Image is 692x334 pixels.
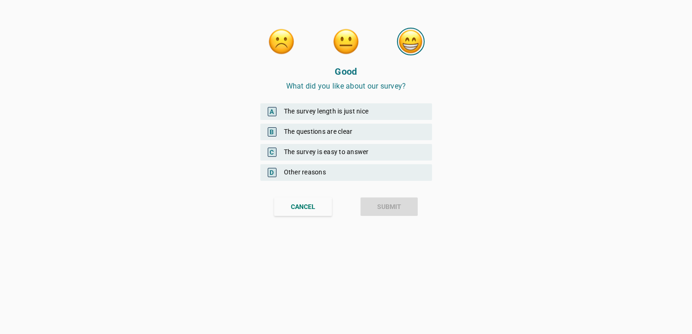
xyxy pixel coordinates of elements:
[268,148,277,157] span: C
[268,127,277,137] span: B
[260,144,432,161] div: The survey is easy to answer
[260,124,432,140] div: The questions are clear
[335,66,357,77] strong: Good
[274,197,332,216] button: CANCEL
[286,82,406,90] span: What did you like about our survey?
[268,168,277,177] span: D
[260,164,432,181] div: Other reasons
[268,107,277,116] span: A
[291,202,315,212] div: CANCEL
[260,103,432,120] div: The survey length is just nice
